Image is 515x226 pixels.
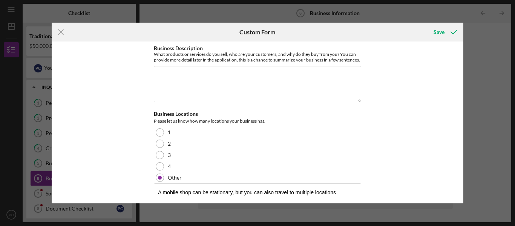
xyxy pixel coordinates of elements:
[154,45,203,51] label: Business Description
[168,141,171,147] label: 2
[154,51,361,63] div: What products or services do you sell, who are your customers, and why do they buy from you? You ...
[168,163,171,169] label: 4
[168,175,182,181] label: Other
[168,152,171,158] label: 3
[434,25,444,40] div: Save
[154,111,361,117] div: Business Locations
[154,183,361,208] textarea: A mobile shop can be stationary, but you can also travel to multiple locations
[154,117,361,125] div: Please let us know how many locations your business has.
[239,29,275,35] h6: Custom Form
[426,25,463,40] button: Save
[168,129,171,135] label: 1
